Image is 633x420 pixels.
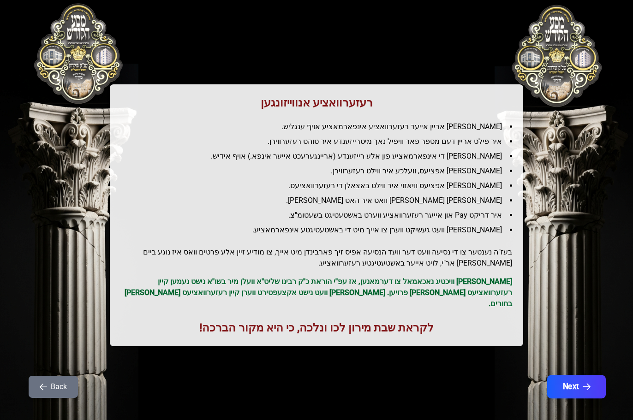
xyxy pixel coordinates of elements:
[128,180,512,191] li: [PERSON_NAME] אפציעס וויאזוי איר ווילט באצאלן די רעזערוואציעס.
[128,166,512,177] li: [PERSON_NAME] אפציעס, וועלכע איר ווילט רעזערווירן.
[121,247,512,269] h2: בעז"ה נענטער צו די נסיעה וועט דער וועד הנסיעה אפיס זיך פארבינדן מיט אייך, צו מודיע זיין אלע פרטים...
[128,210,512,221] li: איר דריקט Pay און אייער רעזערוואציע ווערט באשטעטיגט בשעטומ"צ.
[29,376,78,398] button: Back
[128,121,512,132] li: [PERSON_NAME] אריין אייער רעזערוואציע אינפארמאציע אויף ענגליש.
[128,225,512,236] li: [PERSON_NAME] וועט געשיקט ווערן צו אייך מיט די באשטעטיגטע אינפארמאציע.
[121,320,512,335] h1: לקראת שבת מירון לכו ונלכה, כי היא מקור הברכה!
[121,276,512,309] p: [PERSON_NAME] וויכטיג נאכאמאל צו דערמאנען, אז עפ"י הוראת כ"ק רבינו שליט"א וועלן מיר בשו"א נישט נע...
[128,195,512,206] li: [PERSON_NAME] [PERSON_NAME] וואס איר האט [PERSON_NAME].
[121,95,512,110] h1: רעזערוואציע אנווייזונגען
[128,136,512,147] li: איר פילט אריין דעם מספר פאר וויפיל נאך מיטרייזענדע איר טוהט רעזערווירן.
[128,151,512,162] li: [PERSON_NAME] די אינפארמאציע פון אלע רייזענדע (אריינגערעכט אייער אינפא.) אויף אידיש.
[547,375,606,398] button: Next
